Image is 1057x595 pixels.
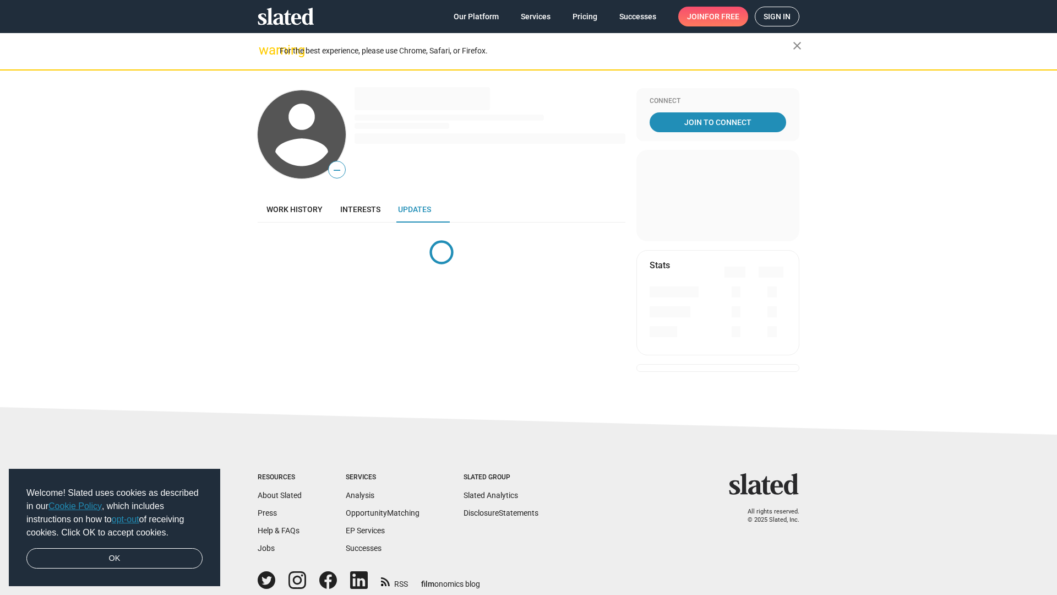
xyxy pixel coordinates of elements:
mat-icon: warning [259,44,272,57]
a: filmonomics blog [421,570,480,589]
a: dismiss cookie message [26,548,203,569]
a: Cookie Policy [48,501,102,511]
a: opt-out [112,515,139,524]
a: About Slated [258,491,302,500]
a: Slated Analytics [464,491,518,500]
a: Sign in [755,7,799,26]
div: Resources [258,473,302,482]
span: for free [705,7,739,26]
p: All rights reserved. © 2025 Slated, Inc. [736,508,799,524]
span: Updates [398,205,431,214]
span: film [421,580,434,588]
a: Pricing [564,7,606,26]
span: Sign in [764,7,791,26]
mat-icon: close [791,39,804,52]
span: Work history [266,205,323,214]
a: Press [258,509,277,517]
div: Services [346,473,419,482]
a: Join To Connect [650,112,786,132]
a: Jobs [258,544,275,553]
a: Successes [346,544,382,553]
span: Join [687,7,739,26]
a: Joinfor free [678,7,748,26]
span: — [329,163,345,177]
div: cookieconsent [9,469,220,587]
a: EP Services [346,526,385,535]
span: Our Platform [454,7,499,26]
mat-card-title: Stats [650,259,670,271]
a: Help & FAQs [258,526,299,535]
a: Analysis [346,491,374,500]
span: Pricing [573,7,597,26]
a: Successes [611,7,665,26]
a: RSS [381,572,408,589]
a: Services [512,7,559,26]
a: Interests [331,196,389,223]
div: Connect [650,97,786,106]
span: Interests [340,205,380,214]
a: DisclosureStatements [464,509,538,517]
a: Our Platform [445,7,508,26]
span: Successes [619,7,656,26]
span: Welcome! Slated uses cookies as described in our , which includes instructions on how to of recei... [26,486,203,539]
div: Slated Group [464,473,538,482]
a: Work history [258,196,331,223]
span: Join To Connect [652,112,784,132]
a: Updates [389,196,440,223]
a: OpportunityMatching [346,509,419,517]
div: For the best experience, please use Chrome, Safari, or Firefox. [280,44,793,58]
span: Services [521,7,551,26]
